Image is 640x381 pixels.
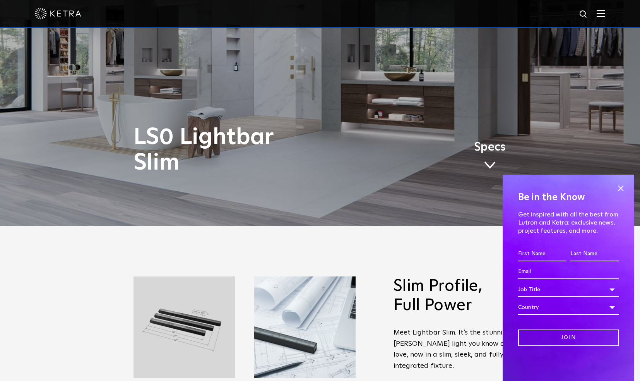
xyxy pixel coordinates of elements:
[394,276,513,316] h2: Slim Profile, Full Power
[518,300,619,315] div: Country
[254,276,356,378] img: L30_SlimProfile
[597,10,605,17] img: Hamburger%20Nav.svg
[133,276,235,378] img: L30_Custom_Length_Black-2
[518,330,619,346] input: Join
[570,247,619,261] input: Last Name
[133,125,352,176] h1: LS0 Lightbar Slim
[518,282,619,297] div: Job Title
[518,264,619,279] input: Email
[518,211,619,235] p: Get inspired with all the best from Lutron and Ketra: exclusive news, project features, and more.
[518,247,566,261] input: First Name
[35,8,81,19] img: ketra-logo-2019-white
[518,190,619,205] h4: Be in the Know
[579,10,589,19] img: search icon
[474,142,506,153] span: Specs
[474,142,506,172] a: Specs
